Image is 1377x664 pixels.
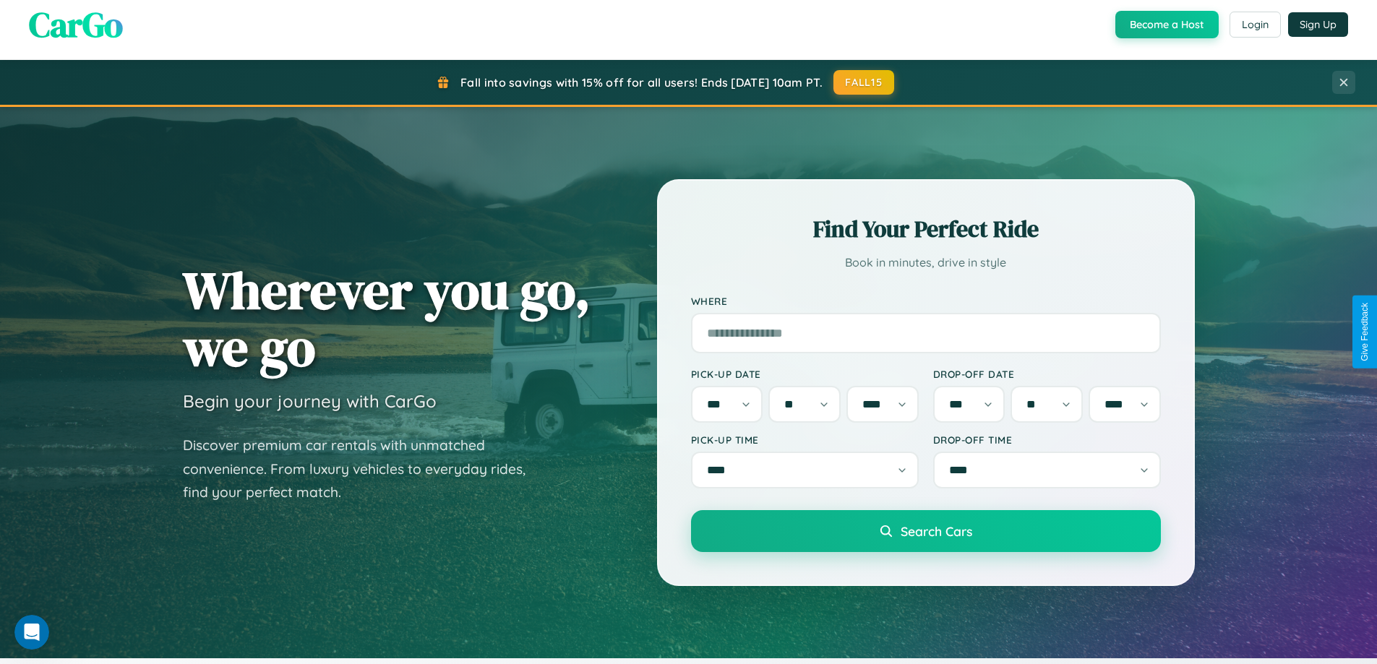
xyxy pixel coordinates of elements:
span: Search Cars [901,523,972,539]
h2: Find Your Perfect Ride [691,213,1161,245]
p: Discover premium car rentals with unmatched convenience. From luxury vehicles to everyday rides, ... [183,434,544,504]
div: Give Feedback [1360,303,1370,361]
button: Search Cars [691,510,1161,552]
span: CarGo [29,1,123,48]
button: FALL15 [833,70,894,95]
label: Drop-off Date [933,368,1161,380]
label: Where [691,295,1161,307]
p: Book in minutes, drive in style [691,252,1161,273]
label: Drop-off Time [933,434,1161,446]
span: Fall into savings with 15% off for all users! Ends [DATE] 10am PT. [460,75,823,90]
button: Sign Up [1288,12,1348,37]
h3: Begin your journey with CarGo [183,390,437,412]
h1: Wherever you go, we go [183,262,591,376]
label: Pick-up Time [691,434,919,446]
iframe: Intercom live chat [14,615,49,650]
label: Pick-up Date [691,368,919,380]
button: Become a Host [1115,11,1219,38]
button: Login [1230,12,1281,38]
